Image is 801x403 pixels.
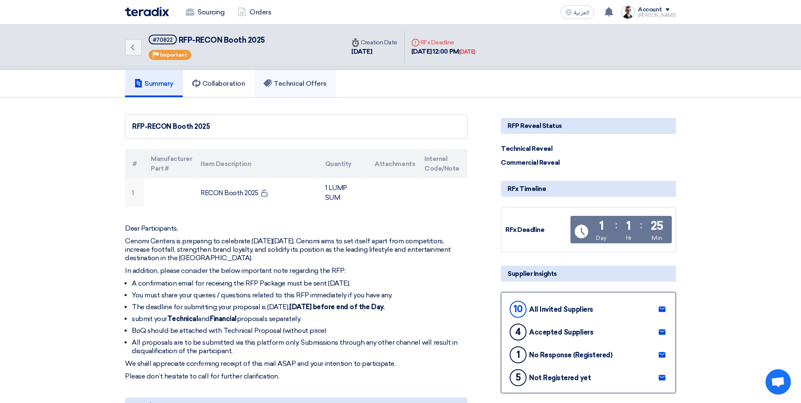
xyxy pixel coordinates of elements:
div: [PERSON_NAME] [638,13,676,18]
li: The deadline for submitting your proposal is [DATE], [132,303,467,311]
a: Open chat [766,369,791,395]
li: You must share your queries / questions related to this RFP immediately if you have any. [132,291,467,300]
p: Cenomi Centers is preparing to celebrate [DATE][DATE], Cenomi aims to set itself apart from compe... [125,237,467,262]
div: 5 [510,369,527,386]
td: RECON Booth 2025 [194,178,318,207]
strong: Financial [210,315,237,323]
div: 25 [651,220,663,232]
th: Quantity [318,149,368,178]
p: Dear Participants, [125,224,467,233]
div: RFP-RECON Booth 2025 [132,122,460,132]
a: Technical Offers [254,70,336,97]
div: : [640,218,642,233]
div: Commercial Reveal [501,158,564,168]
a: Collaboration [183,70,255,97]
span: RFP-RECON Booth 2025 [179,35,265,45]
img: Jamal_pic_no_background_1753695917957.png [621,5,635,19]
div: RFP Reveal Status [501,118,676,134]
span: العربية [574,10,589,16]
div: Accepted Suppliers [529,328,593,336]
th: Item Description [194,149,318,178]
div: 1 [599,220,604,232]
th: Attachments [368,149,418,178]
div: All Invited Suppliers [529,305,593,313]
div: : [615,218,617,233]
div: [DATE] 12:00 PM [411,47,475,57]
div: 4 [510,324,527,340]
td: 1 [125,178,144,207]
div: #70822 [153,37,173,43]
div: Account [638,6,662,14]
li: submit your and proposals separately. [132,315,467,323]
div: Not Registered yet [529,374,591,382]
a: Orders [231,3,278,22]
th: Manufacturer Part # [144,149,194,178]
th: Internal Code/Note [418,149,467,178]
img: Teradix logo [125,7,169,16]
th: # [125,149,144,178]
li: BoQ should be attached with Technical Proposal (without price) [132,327,467,335]
button: العربية [560,5,594,19]
td: 1 LUMP SUM [318,178,368,207]
h5: Technical Offers [263,79,326,88]
div: No Response (Registered) [529,351,612,359]
strong: [DATE] before end of the Day. [289,303,384,311]
div: Min [652,234,663,242]
div: RFx Timeline [501,181,676,197]
div: Creation Date [351,38,397,47]
div: [DATE] [459,48,475,56]
span: Important [160,52,187,58]
div: 1 [626,220,631,232]
strong: Technical [167,315,198,323]
div: RFx Deadline [505,225,569,235]
li: All proposals are to be submitted via this platform only. Submissions through any other channel w... [132,338,467,355]
li: A confirmation email for receiving the RFP Package must be sent [DATE]. [132,279,467,288]
div: Technical Reveal [501,144,564,154]
a: Summary [125,70,183,97]
div: [DATE] [351,47,397,57]
div: Hr [626,234,632,242]
p: Please don’t hesitate to call for further clarification. [125,372,467,381]
h5: Summary [134,79,174,88]
div: 10 [510,301,527,318]
h5: RFP-RECON Booth 2025 [149,35,265,45]
div: 1 [510,346,527,363]
a: Sourcing [179,3,231,22]
p: We shall appreciate confirming receipt of this mail ASAP and your intention to participate. [125,359,467,368]
p: In addition, please consider the below important note regarding the RFP: [125,267,467,275]
div: RFx Deadline [411,38,475,47]
div: Supplier Insights [501,266,676,282]
div: Day [596,234,607,242]
h5: Collaboration [192,79,245,88]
